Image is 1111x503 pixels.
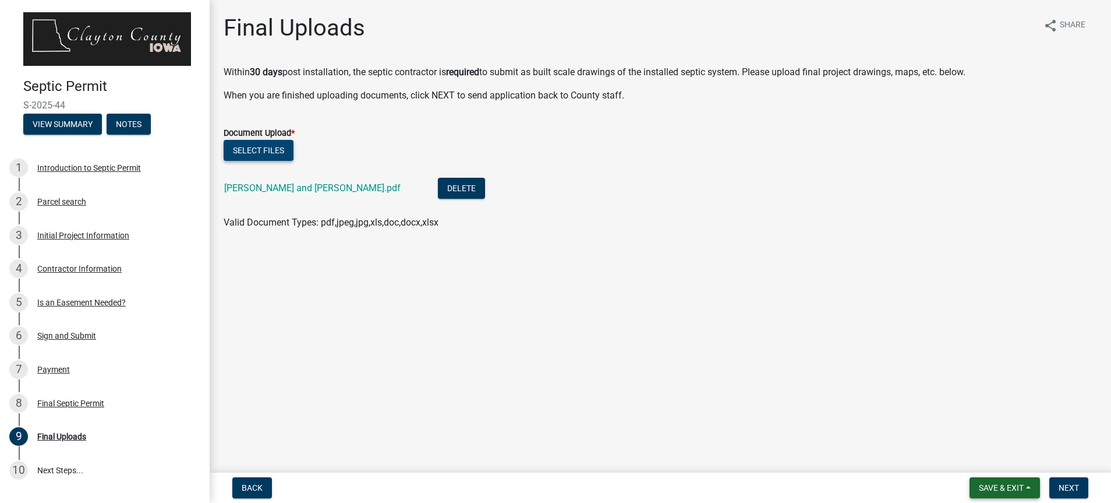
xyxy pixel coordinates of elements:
div: Introduction to Septic Permit [37,164,141,172]
span: Save & Exit [979,483,1024,493]
div: Is an Easement Needed? [37,298,126,307]
p: Within post installation, the septic contractor is to submit as built scale drawings of the insta... [224,65,1097,79]
label: Document Upload [224,129,295,138]
div: Initial Project Information [37,231,129,240]
div: 9 [9,427,28,446]
span: S-2025-44 [23,100,186,111]
wm-modal-confirm: Notes [107,120,151,129]
div: Sign and Submit [37,332,96,340]
wm-modal-confirm: Summary [23,120,102,129]
div: Final Septic Permit [37,399,104,407]
button: Delete [438,178,485,199]
div: 10 [9,461,28,480]
wm-modal-confirm: Delete Document [438,184,485,195]
div: 2 [9,192,28,211]
button: shareShare [1034,14,1095,37]
div: Payment [37,365,70,374]
span: Valid Document Types: pdf,jpeg,jpg,xls,doc,docx,xlsx [224,217,438,228]
strong: required [446,66,479,78]
div: 7 [9,360,28,379]
button: Next [1049,477,1088,498]
div: Final Uploads [37,432,86,441]
div: 8 [9,394,28,413]
div: Parcel search [37,198,86,206]
i: share [1043,19,1057,33]
img: Clayton County, Iowa [23,12,191,66]
button: Notes [107,114,151,135]
button: Save & Exit [970,477,1040,498]
div: 6 [9,326,28,345]
div: Contractor Information [37,265,122,273]
strong: 30 days [250,66,282,78]
span: Share [1060,19,1085,33]
div: 3 [9,226,28,245]
h1: Final Uploads [224,14,365,42]
button: View Summary [23,114,102,135]
p: When you are finished uploading documents, click NEXT to send application back to County staff. [224,89,1097,103]
button: Back [232,477,272,498]
span: Back [242,483,263,493]
button: Select files [224,140,293,161]
a: [PERSON_NAME] and [PERSON_NAME].pdf [224,182,401,194]
div: 1 [9,159,28,177]
h4: Septic Permit [23,78,200,95]
span: Next [1059,483,1079,493]
div: 5 [9,293,28,312]
div: 4 [9,259,28,278]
